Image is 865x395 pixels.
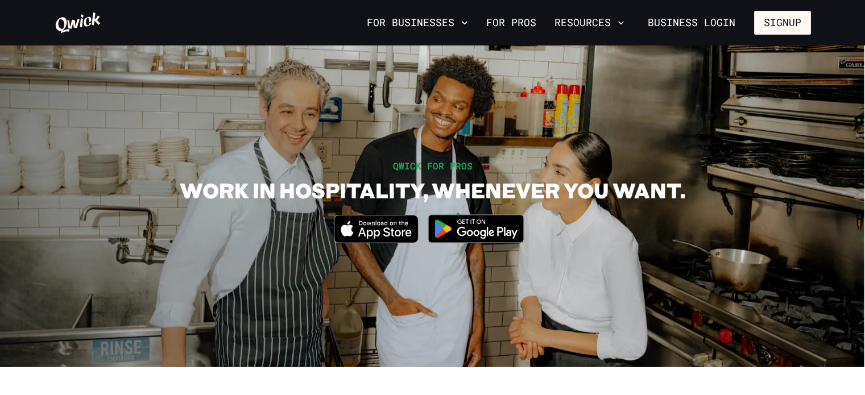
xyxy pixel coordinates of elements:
a: For Pros [482,13,541,32]
button: Resources [550,13,629,32]
span: QWICK FOR PROS [393,160,473,172]
h1: WORK IN HOSPITALITY, WHENEVER YOU WANT. [180,177,685,203]
img: Get it on Google Play [421,207,531,250]
button: For Businesses [362,13,473,32]
a: Business Login [638,11,745,35]
button: Signup [754,11,811,35]
a: Download on the App Store [334,234,419,246]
